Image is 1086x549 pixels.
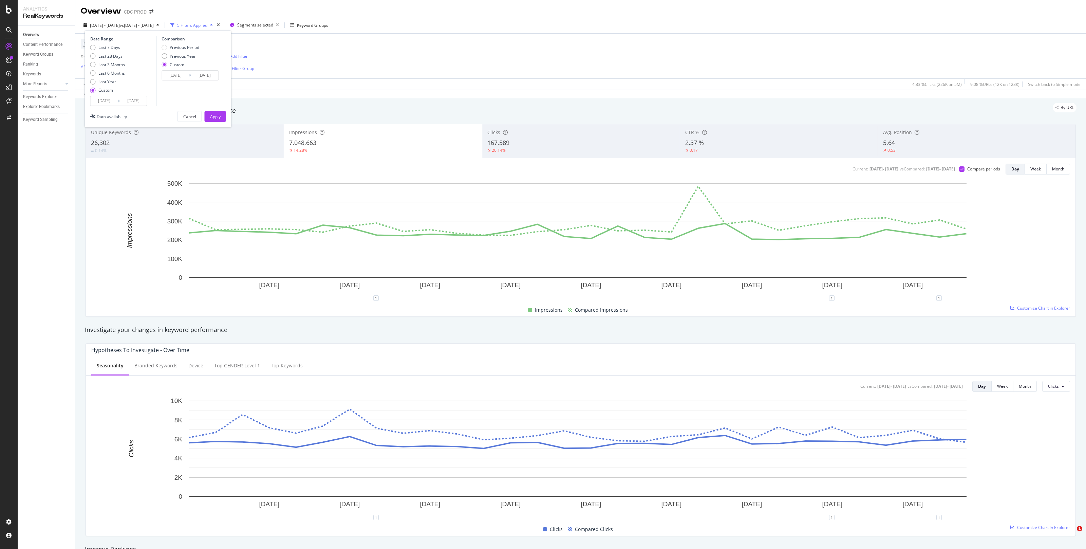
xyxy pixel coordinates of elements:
[992,381,1013,392] button: Week
[214,64,254,72] button: Add Filter Group
[1030,166,1041,172] div: Week
[174,416,183,423] text: 8K
[373,295,379,301] div: 1
[1025,164,1047,175] button: Week
[210,114,221,120] div: Apply
[91,96,118,106] input: Start Date
[237,22,273,28] span: Segments selected
[926,166,955,172] div: [DATE] - [DATE]
[162,36,221,42] div: Comparison
[134,362,177,369] div: Branded Keywords
[162,71,189,80] input: Start Date
[297,22,328,28] div: Keyword Groups
[883,139,895,147] span: 5.64
[23,61,70,68] a: Ranking
[420,281,441,289] text: [DATE]
[907,383,933,389] div: vs Compared :
[934,383,963,389] div: [DATE] - [DATE]
[167,255,183,262] text: 100K
[162,53,199,59] div: Previous Year
[420,500,441,508] text: [DATE]
[1017,305,1070,311] span: Customize Chart in Explorer
[822,500,843,508] text: [DATE]
[90,22,120,28] span: [DATE] - [DATE]
[91,397,1064,517] svg: A chart.
[900,166,925,172] div: vs Compared :
[822,281,843,289] text: [DATE]
[126,213,133,248] text: Impressions
[124,8,147,15] div: CDC PROD
[1048,383,1059,389] span: Clicks
[1063,526,1079,542] iframe: Intercom live chat
[167,180,183,187] text: 500K
[128,440,135,457] text: Clicks
[742,281,762,289] text: [DATE]
[487,139,509,147] span: 167,589
[167,199,183,206] text: 400K
[340,500,360,508] text: [DATE]
[183,114,196,120] div: Cancel
[91,129,131,135] span: Unique Keywords
[685,139,704,147] span: 2.37 %
[690,147,698,153] div: 0.17
[1013,381,1037,392] button: Month
[170,53,196,59] div: Previous Year
[223,66,254,71] div: Add Filter Group
[912,81,962,87] div: 4.83 % Clicks ( 226K on 5M )
[1019,383,1031,389] div: Month
[23,80,63,88] a: More Reports
[97,362,124,369] div: Seasonality
[23,31,39,38] div: Overview
[829,295,835,301] div: 1
[91,150,94,152] img: Equal
[91,347,189,353] div: Hypotheses to Investigate - Over Time
[23,93,57,100] div: Keywords Explorer
[853,166,868,172] div: Current:
[23,41,70,48] a: Content Performance
[90,36,155,42] div: Date Range
[287,20,331,31] button: Keyword Groups
[883,129,912,135] span: Avg. Position
[120,22,154,28] span: vs [DATE] - [DATE]
[23,12,70,20] div: RealKeywords
[581,281,601,289] text: [DATE]
[191,71,218,80] input: End Date
[171,397,182,404] text: 10K
[575,306,628,314] span: Compared Impressions
[98,87,113,93] div: Custom
[168,20,216,31] button: 5 Filters Applied
[1061,106,1074,110] span: By URL
[1077,526,1082,531] span: 1
[970,81,1019,87] div: 9.08 % URLs ( 12K on 128K )
[23,41,62,48] div: Content Performance
[177,22,207,28] div: 5 Filters Applied
[23,71,70,78] a: Keywords
[230,53,248,59] div: Add Filter
[829,515,835,520] div: 1
[1025,79,1081,90] button: Switch back to Simple mode
[1053,103,1076,112] div: legacy label
[501,281,521,289] text: [DATE]
[1010,305,1070,311] a: Customize Chart in Explorer
[174,455,183,462] text: 4K
[501,500,521,508] text: [DATE]
[149,10,153,14] div: arrow-right-arrow-left
[90,79,125,85] div: Last Year
[289,129,317,135] span: Impressions
[91,180,1064,298] svg: A chart.
[492,147,506,153] div: 20.14%
[120,96,147,106] input: End Date
[877,383,906,389] div: [DATE] - [DATE]
[81,5,121,17] div: Overview
[903,500,923,508] text: [DATE]
[972,381,992,392] button: Day
[742,500,762,508] text: [DATE]
[869,166,898,172] div: [DATE] - [DATE]
[23,103,60,110] div: Explorer Bookmarks
[997,383,1008,389] div: Week
[23,5,70,12] div: Analytics
[575,525,613,533] span: Compared Clicks
[23,61,38,68] div: Ranking
[903,281,923,289] text: [DATE]
[340,281,360,289] text: [DATE]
